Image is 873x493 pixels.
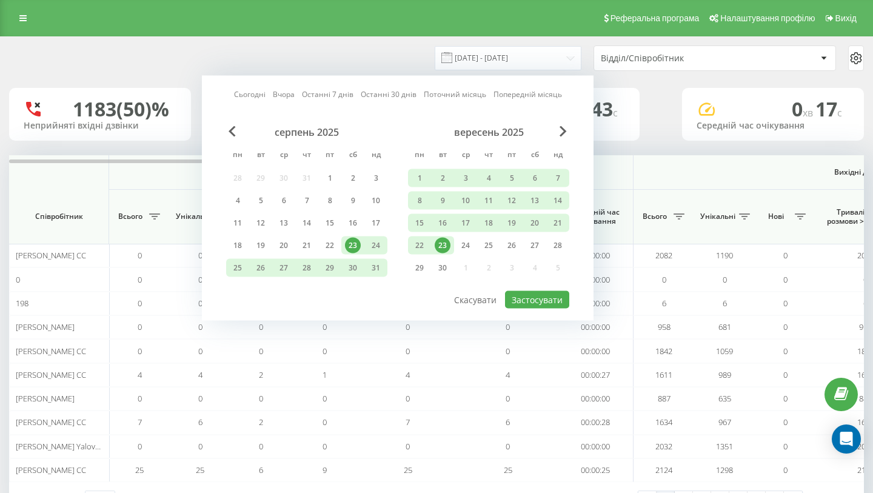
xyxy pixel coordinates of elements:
[783,417,788,428] span: 0
[318,214,341,232] div: пт 15 серп 2025 р.
[318,169,341,187] div: пт 1 серп 2025 р.
[321,147,339,165] abbr: п’ятниця
[16,464,86,475] span: [PERSON_NAME] CC
[406,417,410,428] span: 7
[368,260,384,276] div: 31
[458,215,473,231] div: 17
[345,170,361,186] div: 2
[412,238,427,253] div: 22
[249,259,272,277] div: вт 26 серп 2025 р.
[345,193,361,209] div: 9
[344,147,362,165] abbr: субота
[481,193,497,209] div: 11
[16,393,75,404] span: [PERSON_NAME]
[700,212,735,221] span: Унікальні
[506,441,510,452] span: 0
[504,170,520,186] div: 5
[368,193,384,209] div: 10
[272,236,295,255] div: ср 20 серп 2025 р.
[368,215,384,231] div: 17
[135,464,144,475] span: 25
[523,214,546,232] div: сб 20 вер 2025 р.
[658,393,671,404] span: 887
[226,126,387,138] div: серпень 2025
[716,464,733,475] span: 1298
[546,236,569,255] div: нд 28 вер 2025 р.
[406,441,410,452] span: 0
[234,89,266,100] a: Сьогодні
[549,147,567,165] abbr: неділя
[138,250,142,261] span: 0
[697,121,849,131] div: Середній час очікування
[480,147,498,165] abbr: четвер
[341,259,364,277] div: сб 30 серп 2025 р.
[454,214,477,232] div: ср 17 вер 2025 р.
[138,346,142,357] span: 0
[198,250,202,261] span: 0
[230,215,246,231] div: 11
[368,170,384,186] div: 3
[259,417,263,428] span: 2
[322,193,338,209] div: 8
[503,147,521,165] abbr: п’ятниця
[252,147,270,165] abbr: вівторок
[141,167,601,177] span: Вхідні дзвінки
[16,417,86,428] span: [PERSON_NAME] CC
[196,464,204,475] span: 25
[558,411,634,434] td: 00:00:28
[815,96,842,122] span: 17
[410,147,429,165] abbr: понеділок
[253,238,269,253] div: 19
[655,250,672,261] span: 2082
[506,369,510,380] span: 4
[500,236,523,255] div: пт 26 вер 2025 р.
[138,393,142,404] span: 0
[783,298,788,309] span: 0
[345,260,361,276] div: 30
[115,212,145,221] span: Всього
[716,346,733,357] span: 1059
[323,441,327,452] span: 0
[406,369,410,380] span: 4
[718,417,731,428] span: 967
[368,238,384,253] div: 24
[259,441,263,452] span: 0
[718,321,731,332] span: 681
[655,417,672,428] span: 1634
[318,236,341,255] div: пт 22 серп 2025 р.
[431,192,454,210] div: вт 9 вер 2025 р.
[567,207,624,226] span: Середній час очікування
[259,464,263,475] span: 6
[550,193,566,209] div: 14
[783,250,788,261] span: 0
[323,464,327,475] span: 9
[322,260,338,276] div: 29
[506,417,510,428] span: 6
[655,441,672,452] span: 2032
[458,193,473,209] div: 10
[345,238,361,253] div: 23
[433,147,452,165] abbr: вівторок
[431,214,454,232] div: вт 16 вер 2025 р.
[457,147,475,165] abbr: середа
[273,89,295,100] a: Вчора
[249,236,272,255] div: вт 19 серп 2025 р.
[500,214,523,232] div: пт 19 вер 2025 р.
[477,214,500,232] div: чт 18 вер 2025 р.
[435,260,450,276] div: 30
[16,274,20,285] span: 0
[226,259,249,277] div: пн 25 серп 2025 р.
[361,89,416,100] a: Останні 30 днів
[408,236,431,255] div: пн 22 вер 2025 р.
[138,298,142,309] span: 0
[655,369,672,380] span: 1611
[230,260,246,276] div: 25
[323,321,327,332] span: 0
[504,464,512,475] span: 25
[412,260,427,276] div: 29
[259,393,263,404] span: 0
[226,236,249,255] div: пн 18 серп 2025 р.
[323,393,327,404] span: 0
[835,13,857,23] span: Вихід
[424,89,486,100] a: Поточний місяць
